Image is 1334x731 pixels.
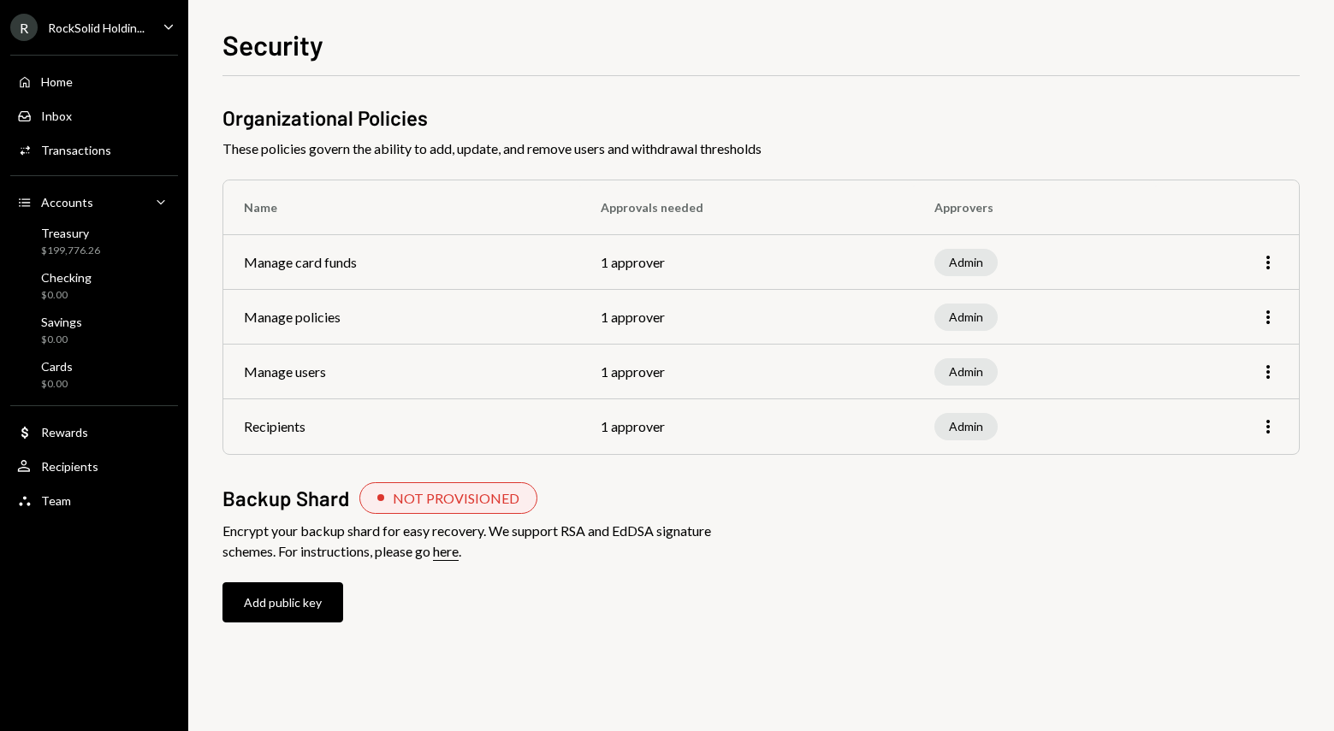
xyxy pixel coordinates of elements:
div: $199,776.26 [41,244,100,258]
div: Checking [41,270,92,285]
div: R [10,14,38,41]
td: Recipients [223,399,580,454]
div: Accounts [41,195,93,209]
th: Approvers [914,180,1156,235]
div: RockSolid Holdin... [48,21,145,35]
div: Recipients [41,459,98,474]
th: Name [223,180,580,235]
div: $0.00 [41,333,82,347]
h2: Organizational Policies [222,103,428,132]
td: 1 approver [580,345,914,399]
div: Admin [934,413,998,440]
a: Checking$0.00 [10,265,178,306]
td: 1 approver [580,290,914,345]
div: Home [41,74,73,89]
a: Cards$0.00 [10,354,178,395]
h1: Security [222,27,323,62]
div: Cards [41,359,73,374]
a: Rewards [10,416,178,447]
td: 1 approver [580,235,914,290]
div: Savings [41,315,82,329]
div: Inbox [41,109,72,123]
a: Home [10,66,178,97]
a: Recipients [10,451,178,481]
div: Rewards [41,425,88,439]
div: Admin [934,304,998,331]
a: Inbox [10,100,178,131]
th: Approvals needed [580,180,914,235]
a: Treasury$199,776.26 [10,221,178,262]
div: $0.00 [41,288,92,303]
div: Treasury [41,226,100,240]
a: Accounts [10,186,178,217]
h2: Backup Shard [222,484,349,512]
div: $0.00 [41,377,73,392]
div: Team [41,493,71,508]
a: here [433,543,459,561]
div: Encrypt your backup shard for easy recovery. We support RSA and EdDSA signature schemes. For inst... [222,521,712,562]
button: Add public key [222,582,343,622]
td: 1 approver [580,399,914,454]
td: Manage users [223,345,580,399]
div: Transactions [41,143,111,157]
a: Savings$0.00 [10,309,178,351]
div: Admin [934,358,998,386]
a: Team [10,485,178,516]
a: Transactions [10,134,178,165]
span: These policies govern the ability to add, update, and remove users and withdrawal thresholds [222,139,1300,159]
div: Admin [934,249,998,276]
td: Manage card funds [223,235,580,290]
td: Manage policies [223,290,580,345]
div: NOT PROVISIONED [393,490,519,506]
